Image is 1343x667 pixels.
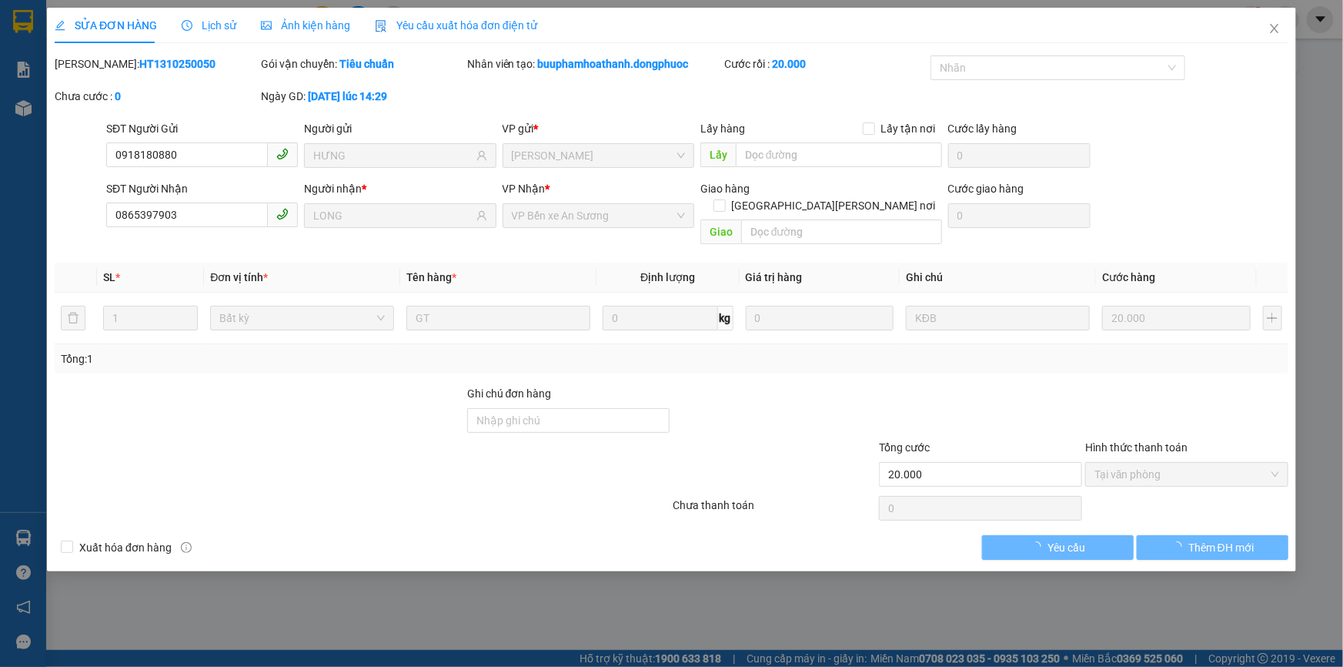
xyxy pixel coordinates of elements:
span: Ảnh kiện hàng [261,19,350,32]
label: Cước lấy hàng [948,122,1017,135]
div: SĐT Người Gửi [106,120,298,137]
label: Cước giao hàng [948,183,1024,195]
span: [GEOGRAPHIC_DATA][PERSON_NAME] nơi [726,197,942,214]
div: Người nhận [304,180,496,197]
button: plus [1263,306,1282,330]
input: Cước giao hàng [948,203,1091,228]
span: Yêu cầu [1047,539,1085,556]
div: Nhân viên tạo: [467,55,722,72]
span: Lấy [700,142,736,167]
input: Ghi Chú [906,306,1090,330]
span: Cước hàng [1102,271,1155,283]
input: Tên người gửi [313,147,473,164]
span: phone [276,208,289,220]
b: [DATE] lúc 14:29 [308,90,387,102]
input: Cước lấy hàng [948,143,1091,168]
span: Lịch sử [182,19,236,32]
b: 0 [115,90,121,102]
div: SĐT Người Nhận [106,180,298,197]
label: Hình thức thanh toán [1085,441,1188,454]
span: phone [276,148,289,160]
b: 20.000 [772,58,806,70]
span: Yêu cầu xuất hóa đơn điện tử [375,19,537,32]
div: Cước rồi : [724,55,927,72]
div: Người gửi [304,120,496,137]
span: Giao [700,220,741,244]
span: SL [103,271,115,283]
span: loading [1171,541,1188,552]
span: Giá trị hàng [746,271,803,283]
span: Tại văn phòng [1094,463,1279,486]
span: Xuất hóa đơn hàng [73,539,178,556]
input: VD: Bàn, Ghế [406,306,590,330]
input: Tên người nhận [313,207,473,224]
div: Chưa thanh toán [672,497,878,524]
span: close [1268,22,1281,35]
span: SỬA ĐƠN HÀNG [55,19,157,32]
input: Dọc đường [741,220,942,244]
span: info-circle [181,542,192,553]
input: 0 [1102,306,1251,330]
span: Thêm ĐH mới [1188,539,1254,556]
button: Thêm ĐH mới [1137,535,1288,560]
div: [PERSON_NAME]: [55,55,258,72]
span: clock-circle [182,20,192,31]
button: delete [61,306,85,330]
span: Lấy hàng [700,122,745,135]
div: Ngày GD: [261,88,464,105]
img: icon [375,20,387,32]
span: loading [1031,541,1047,552]
b: buuphamhoathanh.dongphuoc [538,58,689,70]
span: Định lượng [640,271,695,283]
button: Yêu cầu [982,535,1134,560]
span: user [476,150,487,161]
div: Gói vận chuyển: [261,55,464,72]
label: Ghi chú đơn hàng [467,387,552,400]
span: Lấy tận nơi [875,120,942,137]
span: Bất kỳ [219,307,385,330]
span: Tên hàng [406,271,456,283]
span: Hòa Thành [512,144,685,167]
span: Giao hàng [700,183,750,195]
span: Tổng cước [879,441,930,454]
span: edit [55,20,65,31]
input: 0 [746,306,894,330]
div: Chưa cước : [55,88,258,105]
span: VP Bến xe An Sương [512,204,685,227]
th: Ghi chú [900,263,1096,293]
span: picture [261,20,272,31]
b: HT1310250050 [139,58,215,70]
div: VP gửi [503,120,694,137]
input: Ghi chú đơn hàng [467,408,670,433]
span: Đơn vị tính [210,271,268,283]
input: Dọc đường [736,142,942,167]
span: kg [718,306,733,330]
span: VP Nhận [503,183,546,195]
span: user [476,210,487,221]
div: Tổng: 1 [61,350,519,367]
b: Tiêu chuẩn [339,58,394,70]
button: Close [1253,8,1296,51]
